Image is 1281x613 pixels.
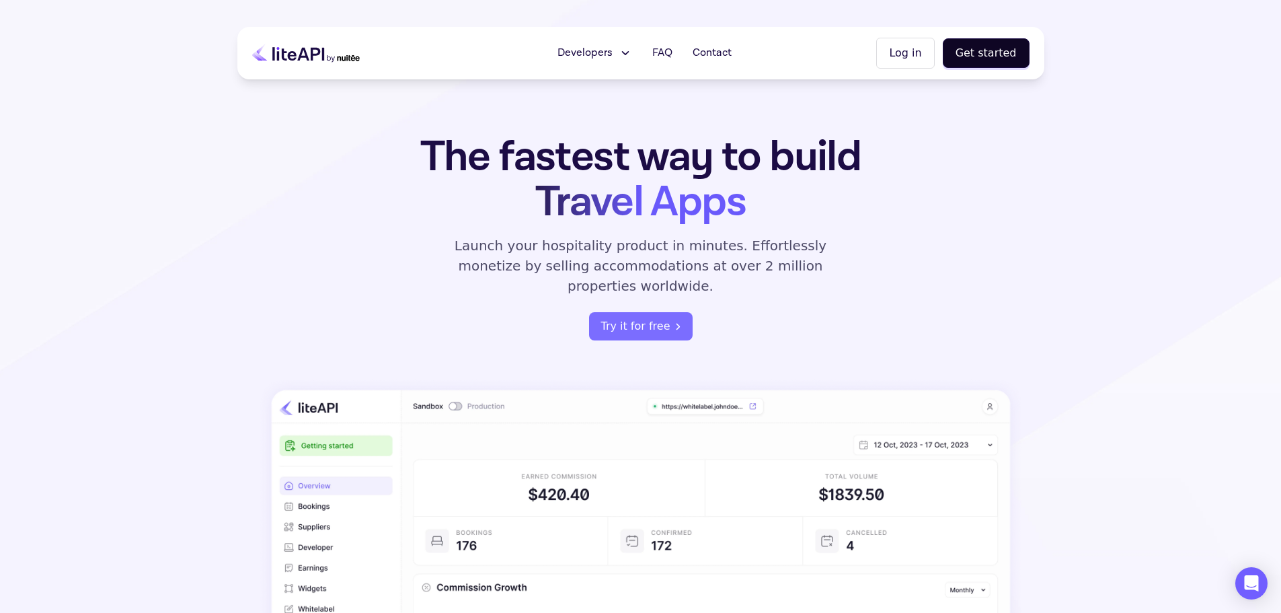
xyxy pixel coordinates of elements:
[693,45,732,61] span: Contact
[378,135,904,225] h1: The fastest way to build
[535,174,746,230] span: Travel Apps
[439,236,843,296] p: Launch your hospitality product in minutes. Effortlessly monetize by selling accommodations at ov...
[1235,567,1268,600] div: Open Intercom Messenger
[876,38,934,69] button: Log in
[589,312,693,340] button: Try it for free
[652,45,672,61] span: FAQ
[589,312,693,340] a: register
[557,45,613,61] span: Developers
[549,40,640,67] button: Developers
[943,38,1030,68] button: Get started
[685,40,740,67] a: Contact
[644,40,681,67] a: FAQ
